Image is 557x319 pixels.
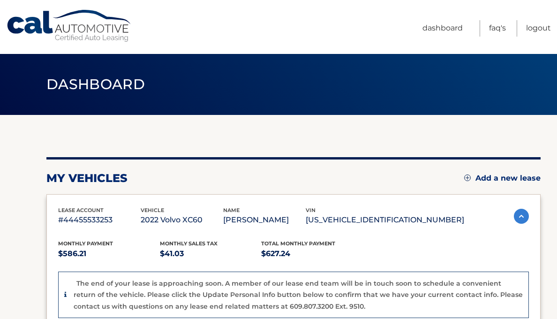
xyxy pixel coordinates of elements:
[160,247,262,260] p: $41.03
[514,209,529,224] img: accordion-active.svg
[261,240,335,247] span: Total Monthly Payment
[160,240,218,247] span: Monthly sales Tax
[306,213,464,227] p: [US_VEHICLE_IDENTIFICATION_NUMBER]
[464,175,471,181] img: add.svg
[526,20,551,37] a: Logout
[6,9,133,43] a: Cal Automotive
[141,207,164,213] span: vehicle
[46,76,145,93] span: Dashboard
[58,247,160,260] p: $586.21
[58,213,141,227] p: #44455533253
[58,207,104,213] span: lease account
[46,171,128,185] h2: my vehicles
[261,247,363,260] p: $627.24
[74,279,523,311] p: The end of your lease is approaching soon. A member of our lease end team will be in touch soon t...
[306,207,316,213] span: vin
[223,207,240,213] span: name
[489,20,506,37] a: FAQ's
[141,213,223,227] p: 2022 Volvo XC60
[464,174,541,183] a: Add a new lease
[223,213,306,227] p: [PERSON_NAME]
[422,20,463,37] a: Dashboard
[58,240,113,247] span: Monthly Payment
